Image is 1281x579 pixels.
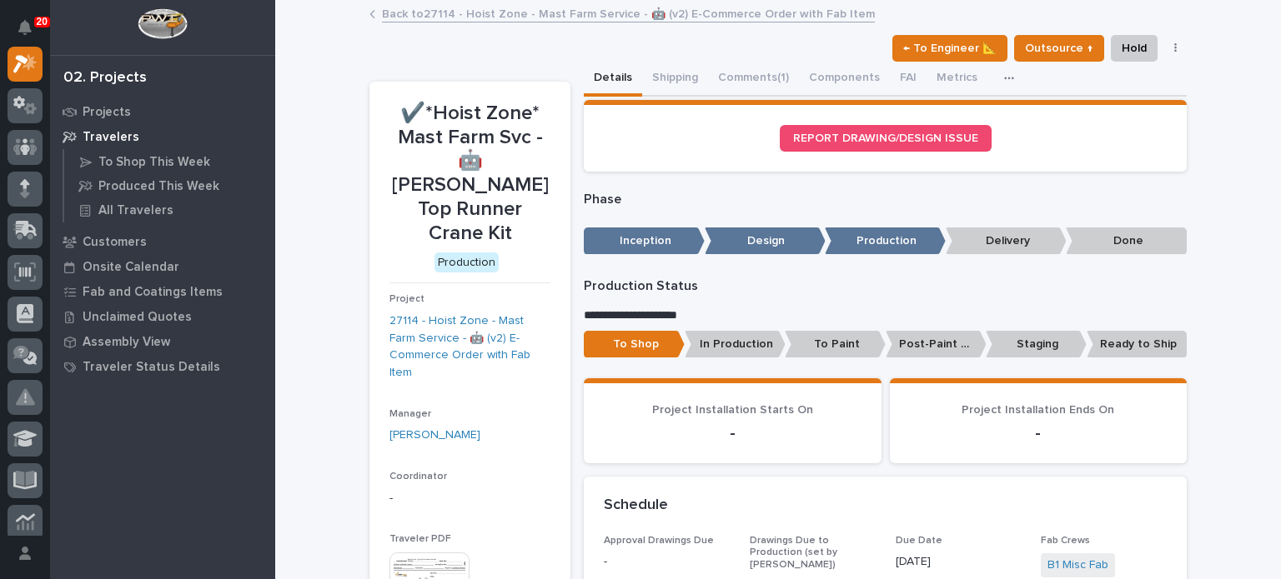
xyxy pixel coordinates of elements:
[780,125,992,152] a: REPORT DRAWING/DESIGN ISSUE
[21,20,43,47] div: Notifications20
[962,404,1114,416] span: Project Installation Ends On
[750,536,837,570] span: Drawings Due to Production (set by [PERSON_NAME])
[389,534,451,544] span: Traveler PDF
[896,536,942,546] span: Due Date
[8,10,43,45] button: Notifications
[896,553,1022,571] p: [DATE]
[389,490,550,507] p: -
[642,62,708,97] button: Shipping
[1041,536,1090,546] span: Fab Crews
[705,227,826,255] p: Design
[1066,227,1187,255] p: Done
[604,536,714,546] span: Approval Drawings Due
[389,312,550,382] a: 27114 - Hoist Zone - Mast Farm Service - 🤖 (v2) E-Commerce Order with Fab Item
[584,331,685,358] p: To Shop
[799,62,890,97] button: Components
[389,102,550,246] p: ✔️*Hoist Zone* Mast Farm Svc - 🤖 [PERSON_NAME] Top Runner Crane Kit
[83,130,139,145] p: Travelers
[389,409,431,419] span: Manager
[435,252,499,273] div: Production
[708,62,799,97] button: Comments (1)
[890,62,927,97] button: FAI
[98,179,219,194] p: Produced This Week
[825,227,946,255] p: Production
[83,310,192,325] p: Unclaimed Quotes
[50,329,275,354] a: Assembly View
[50,124,275,149] a: Travelers
[83,260,179,275] p: Onsite Calendar
[37,16,48,27] p: 20
[83,285,223,300] p: Fab and Coatings Items
[604,497,668,515] h2: Schedule
[1111,35,1158,62] button: Hold
[1014,35,1104,62] button: Outsource ↑
[1025,38,1093,58] span: Outsource ↑
[927,62,987,97] button: Metrics
[64,198,275,222] a: All Travelers
[886,331,987,358] p: Post-Paint Assembly
[83,235,147,250] p: Customers
[64,174,275,197] a: Produced This Week
[389,427,480,444] a: [PERSON_NAME]
[1087,331,1188,358] p: Ready to Ship
[63,69,147,87] div: 02. Projects
[584,278,1187,294] p: Production Status
[604,423,862,443] p: -
[389,294,424,304] span: Project
[98,155,210,170] p: To Shop This Week
[584,62,642,97] button: Details
[50,229,275,254] a: Customers
[83,360,220,375] p: Traveler Status Details
[652,404,813,416] span: Project Installation Starts On
[785,331,886,358] p: To Paint
[903,38,997,58] span: ← To Engineer 📐
[50,304,275,329] a: Unclaimed Quotes
[50,99,275,124] a: Projects
[892,35,1007,62] button: ← To Engineer 📐
[138,8,187,39] img: Workspace Logo
[946,227,1067,255] p: Delivery
[1047,557,1108,574] a: B1 Misc Fab
[50,354,275,379] a: Traveler Status Details
[83,105,131,120] p: Projects
[584,227,705,255] p: Inception
[584,192,1187,207] p: Phase
[83,335,170,350] p: Assembly View
[1122,38,1147,58] span: Hold
[50,254,275,279] a: Onsite Calendar
[604,553,730,571] p: -
[986,331,1087,358] p: Staging
[793,132,978,144] span: REPORT DRAWING/DESIGN ISSUE
[685,331,786,358] p: In Production
[50,279,275,304] a: Fab and Coatings Items
[382,3,875,22] a: Back to27114 - Hoist Zone - Mast Farm Service - 🤖 (v2) E-Commerce Order with Fab Item
[64,150,275,173] a: To Shop This Week
[389,472,447,482] span: Coordinator
[98,203,173,218] p: All Travelers
[910,423,1168,443] p: -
